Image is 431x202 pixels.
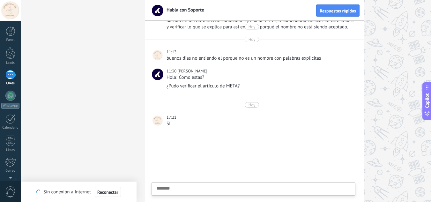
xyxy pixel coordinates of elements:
span: Manuel O. [152,69,163,80]
div: Comprendo, en este caso entonces está la posibilidad de que el nombre no esté permitido basado en... [167,11,354,30]
div: Hoy [249,24,256,29]
div: Sin conexión a Internet [36,187,121,197]
span: Body Evergreen Spa [152,49,163,61]
div: Listas [1,148,20,152]
button: Reconectar [95,187,121,197]
div: Hoy [249,102,256,108]
div: WhatsApp [1,103,19,109]
div: Hola! Como estas? [167,74,354,81]
span: Body Evergreen Spa [152,115,163,126]
div: Panel [1,38,20,42]
div: Correo [1,169,20,173]
span: Habla con Soporte [163,7,204,13]
div: 11:13 [167,49,177,55]
div: ¿Pudo verificar el artículo de META? [167,83,354,89]
div: Chats [1,81,20,86]
span: Manuel O. [177,68,207,74]
div: 11:30 [167,68,177,74]
div: buenos dias no entiendo el porque no es un nombre con palabras explicitas [167,55,354,62]
div: Leads [1,61,20,65]
span: Reconectar [97,190,118,194]
div: Hoy [249,37,256,42]
span: Respuestas rápidas [320,9,356,13]
div: SI [167,121,354,127]
div: Calendario [1,126,20,130]
div: 17:21 [167,114,177,121]
button: Respuestas rápidas [316,4,360,17]
span: Copilot [424,93,430,108]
